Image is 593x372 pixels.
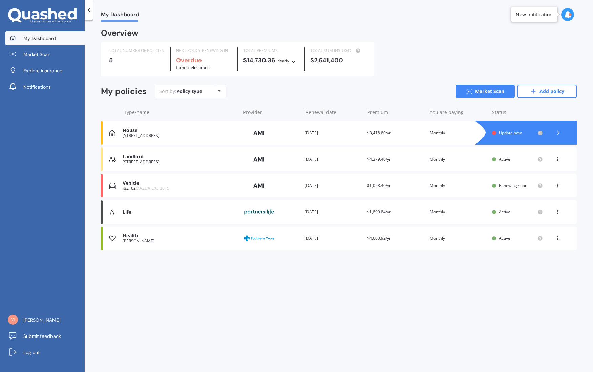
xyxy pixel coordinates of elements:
[456,85,515,98] a: Market Scan
[305,109,362,116] div: Renewal date
[101,87,147,96] div: My policies
[278,57,289,64] div: Yearly
[5,329,85,343] a: Submit feedback
[23,84,51,90] span: Notifications
[367,156,391,162] span: $4,379.40/yr
[5,346,85,359] a: Log out
[23,333,61,340] span: Submit feedback
[367,130,391,136] span: $3,418.80/yr
[159,88,202,95] div: Sort by:
[23,317,60,323] span: [PERSON_NAME]
[123,233,237,239] div: Health
[243,47,299,54] div: TOTAL PREMIUMS
[310,57,366,64] div: $2,641,400
[305,209,362,215] div: [DATE]
[124,109,238,116] div: Type/name
[243,57,299,64] div: $14,730.36
[23,349,40,356] span: Log out
[109,209,116,215] img: Life
[5,80,85,94] a: Notifications
[123,180,237,186] div: Vehicle
[517,85,577,98] a: Add policy
[430,182,487,189] div: Monthly
[8,315,18,325] img: 090ae0ebdca4cc092440aee9ee7e908d
[176,47,232,54] div: NEXT POLICY RENEWING IN
[123,160,237,164] div: [STREET_ADDRESS]
[123,186,237,191] div: JBZ102
[310,47,366,54] div: TOTAL SUM INSURED
[136,185,169,191] span: MAZDA CX5 2015
[499,235,510,241] span: Active
[5,64,85,77] a: Explore insurance
[430,109,487,116] div: You are paying
[109,156,116,163] img: Landlord
[367,109,424,116] div: Premium
[5,31,85,45] a: My Dashboard
[242,232,276,245] img: Southern Cross
[516,11,553,18] div: New notification
[243,109,300,116] div: Provider
[109,182,116,189] img: Vehicle
[5,313,85,327] a: [PERSON_NAME]
[176,56,202,64] b: Overdue
[176,65,212,70] span: for House insurance
[109,235,116,242] img: Health
[430,209,487,215] div: Monthly
[242,206,276,218] img: Partners Life
[23,67,62,74] span: Explore insurance
[305,235,362,242] div: [DATE]
[499,183,527,188] span: Renewing soon
[430,130,487,136] div: Monthly
[242,153,276,166] img: AMI
[109,57,165,64] div: 5
[101,30,139,37] div: Overview
[5,48,85,61] a: Market Scan
[109,47,165,54] div: TOTAL NUMBER OF POLICIES
[305,156,362,163] div: [DATE]
[123,209,237,215] div: Life
[123,127,237,133] div: House
[109,130,115,136] img: House
[430,235,487,242] div: Monthly
[499,130,522,136] span: Update now
[499,209,510,215] span: Active
[430,156,487,163] div: Monthly
[367,209,391,215] span: $1,899.84/yr
[499,156,510,162] span: Active
[123,154,237,160] div: Landlord
[305,130,362,136] div: [DATE]
[242,179,276,192] img: AMI
[23,35,56,42] span: My Dashboard
[123,133,237,138] div: [STREET_ADDRESS]
[492,109,543,116] div: Status
[23,51,50,58] span: Market Scan
[367,183,391,188] span: $1,028.40/yr
[242,126,276,139] img: AMI
[367,235,391,241] span: $4,003.92/yr
[176,88,202,95] div: Policy type
[305,182,362,189] div: [DATE]
[101,11,139,20] span: My Dashboard
[123,239,237,243] div: [PERSON_NAME]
